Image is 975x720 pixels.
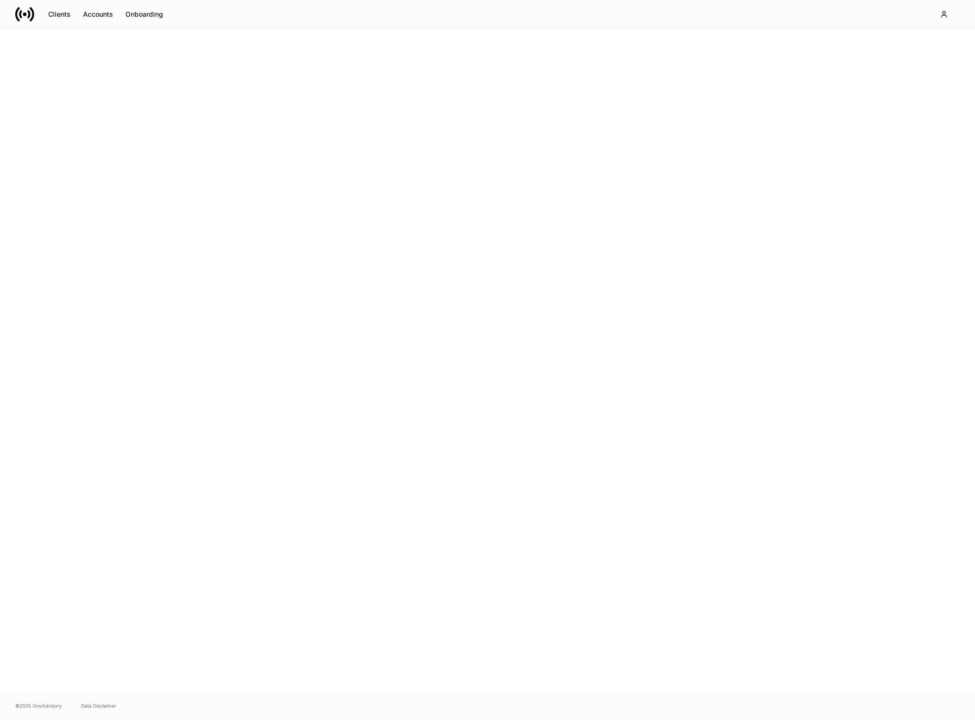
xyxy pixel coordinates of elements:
div: Onboarding [125,11,163,18]
div: Clients [48,11,71,18]
button: Accounts [77,7,119,22]
button: Onboarding [119,7,169,22]
div: Accounts [83,11,113,18]
a: Data Disclaimer [81,702,116,710]
span: © 2025 OneAdvisory [15,702,62,710]
button: Clients [42,7,77,22]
